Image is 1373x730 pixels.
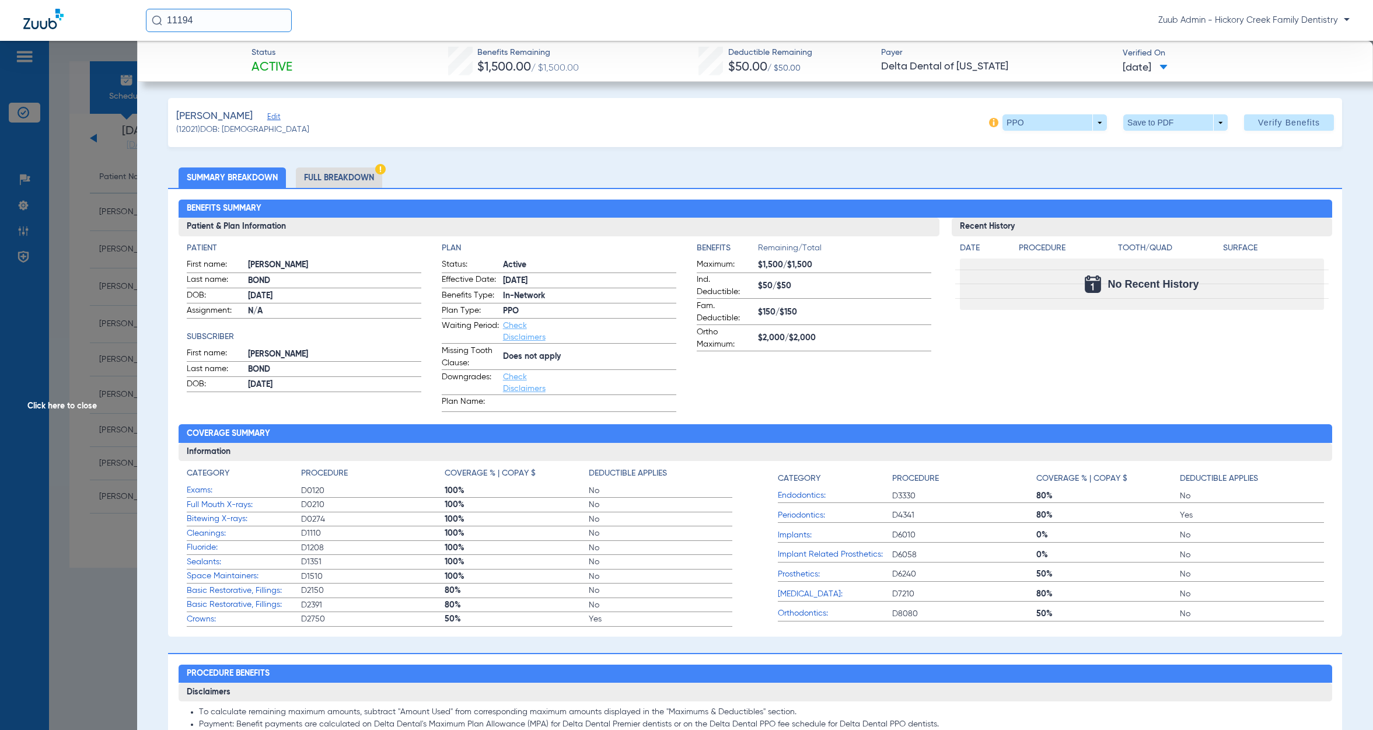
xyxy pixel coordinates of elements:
button: PPO [1002,114,1107,131]
li: Summary Breakdown [179,167,286,188]
span: [DATE] [248,290,421,302]
span: No [589,485,732,497]
span: Zuub Admin - Hickory Creek Family Dentistry [1158,15,1350,26]
span: Fam. Deductible: [697,300,754,324]
span: Full Mouth X-rays: [187,499,301,511]
span: 50% [1036,608,1180,620]
app-breakdown-title: Procedure [1019,242,1114,259]
h4: Coverage % | Copay $ [1036,473,1127,485]
app-breakdown-title: Plan [442,242,676,254]
span: Implant Related Prosthetics: [778,549,892,561]
button: Verify Benefits [1244,114,1334,131]
span: Fluoride: [187,542,301,554]
h4: Procedure [1019,242,1114,254]
h4: Category [778,473,820,485]
h4: Tooth/Quad [1118,242,1219,254]
span: D7210 [892,588,1036,600]
span: Plan Type: [442,305,499,319]
span: DOB: [187,378,244,392]
span: [PERSON_NAME] [248,348,421,361]
span: Space Maintainers: [187,570,301,582]
h3: Patient & Plan Information [179,218,939,236]
app-breakdown-title: Deductible Applies [1180,467,1323,489]
span: [MEDICAL_DATA]: [778,588,892,600]
span: 100% [445,571,588,582]
h4: Deductible Applies [589,467,667,480]
span: No [589,499,732,511]
span: Exams: [187,484,301,497]
img: Search Icon [152,15,162,26]
span: D0210 [301,499,445,511]
a: Check Disclaimers [503,322,546,341]
span: BOND [248,275,421,287]
span: Ortho Maximum: [697,326,754,351]
span: Basic Restorative, Fillings: [187,585,301,597]
app-breakdown-title: Category [187,467,301,484]
span: No [1180,529,1323,541]
span: Edit [267,113,278,124]
span: D2750 [301,613,445,625]
span: 100% [445,528,588,539]
li: Full Breakdown [296,167,382,188]
span: 0% [1036,529,1180,541]
span: D0120 [301,485,445,497]
span: D6058 [892,549,1036,561]
span: $2,000/$2,000 [758,332,931,344]
h4: Category [187,467,229,480]
span: D0274 [301,514,445,525]
span: Remaining/Total [758,242,931,259]
span: D6010 [892,529,1036,541]
button: Save to PDF [1123,114,1228,131]
span: Implants: [778,529,892,542]
span: 80% [1036,509,1180,521]
span: 80% [1036,490,1180,502]
span: BOND [248,364,421,376]
h2: Procedure Benefits [179,665,1332,683]
span: No [1180,568,1323,580]
app-breakdown-title: Deductible Applies [589,467,732,484]
app-breakdown-title: Procedure [892,467,1036,489]
span: Verify Benefits [1258,118,1320,127]
span: Assignment: [187,305,244,319]
span: Active [251,60,292,76]
span: D6240 [892,568,1036,580]
span: No [589,542,732,554]
img: Calendar [1085,275,1101,293]
span: Status [251,47,292,59]
span: $150/$150 [758,306,931,319]
span: [DATE] [503,275,676,287]
span: [PERSON_NAME] [248,259,421,271]
span: N/A [248,305,421,317]
span: 100% [445,556,588,568]
span: 50% [445,613,588,625]
span: No [589,556,732,568]
app-breakdown-title: Date [960,242,1009,259]
h4: Benefits [697,242,758,254]
li: Payment: Benefit payments are calculated on Delta Dental's Maximum Plan Allowance (MPA) for Delta... [199,719,1324,730]
app-breakdown-title: Subscriber [187,331,421,343]
span: No [1180,608,1323,620]
span: 100% [445,499,588,511]
span: Benefits Type: [442,289,499,303]
span: D1510 [301,571,445,582]
span: No Recent History [1108,278,1199,290]
span: Missing Tooth Clause: [442,345,499,369]
h4: Procedure [892,473,939,485]
span: Active [503,259,676,271]
span: Sealants: [187,556,301,568]
span: [DATE] [248,379,421,391]
span: / $50.00 [767,64,801,72]
span: [PERSON_NAME] [176,109,253,124]
img: Zuub Logo [23,9,64,29]
span: No [589,599,732,611]
span: [DATE] [1123,61,1168,75]
span: D8080 [892,608,1036,620]
span: Prosthetics: [778,568,892,581]
span: / $1,500.00 [531,64,579,73]
span: Verified On [1123,47,1354,60]
span: D4341 [892,509,1036,521]
span: Endodontics: [778,490,892,502]
app-breakdown-title: Coverage % | Copay $ [1036,467,1180,489]
span: 100% [445,542,588,554]
img: Hazard [375,164,386,174]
